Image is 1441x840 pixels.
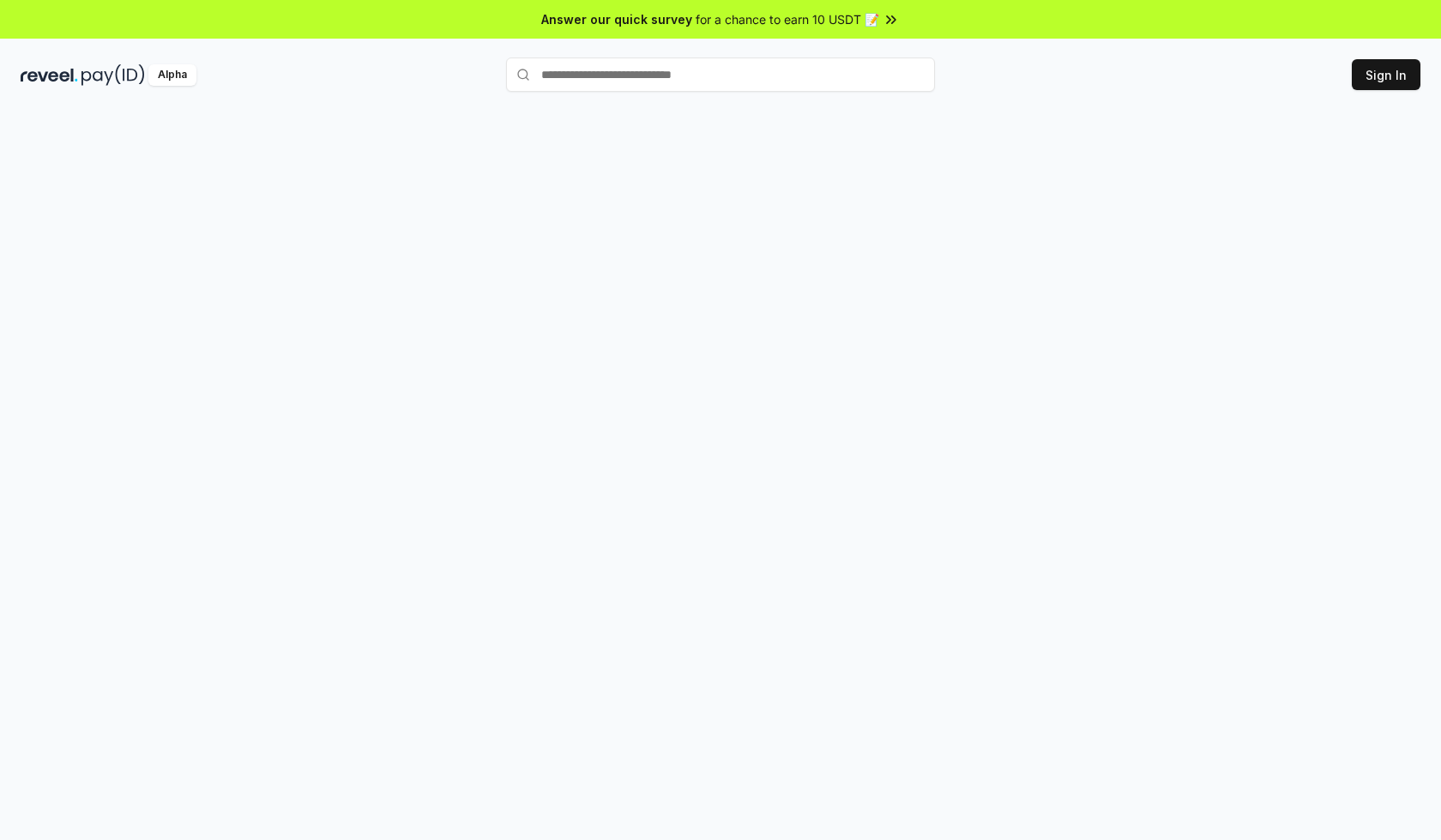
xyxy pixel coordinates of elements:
[1352,59,1420,90] button: Sign In
[696,10,879,28] span: for a chance to earn 10 USDT 📝
[541,10,692,28] span: Answer our quick survey
[81,64,145,86] img: pay_id
[21,64,78,86] img: reveel_dark
[148,64,196,86] div: Alpha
